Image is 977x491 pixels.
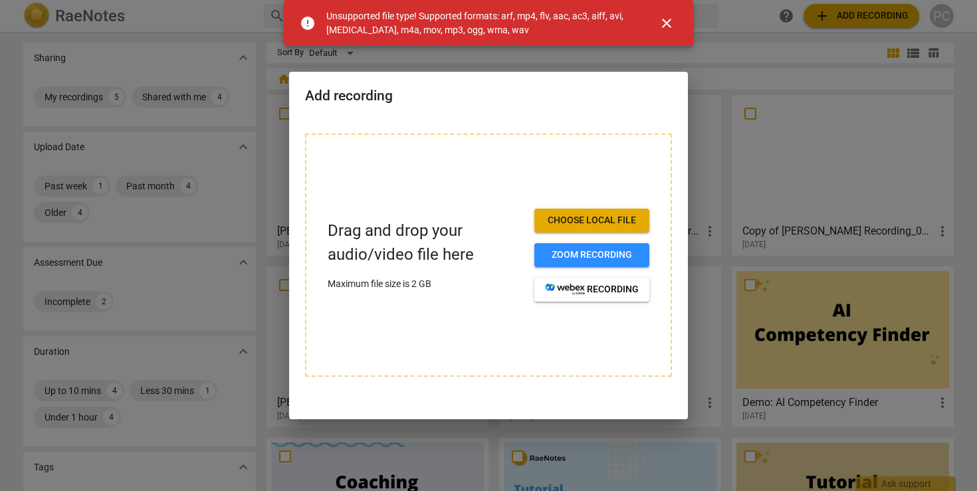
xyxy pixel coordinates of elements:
[545,248,639,262] span: Zoom recording
[545,214,639,227] span: Choose local file
[534,278,649,302] button: recording
[545,283,639,296] span: recording
[534,243,649,267] button: Zoom recording
[659,15,675,31] span: close
[534,209,649,233] button: Choose local file
[305,88,672,104] h2: Add recording
[328,277,524,291] p: Maximum file size is 2 GB
[328,219,524,266] p: Drag and drop your audio/video file here
[326,9,635,37] div: Unsupported file type! Supported formats: arf, mp4, flv, aac, ac3, aiff, avi, [MEDICAL_DATA], m4a...
[300,15,316,31] span: error
[651,7,683,39] button: Close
